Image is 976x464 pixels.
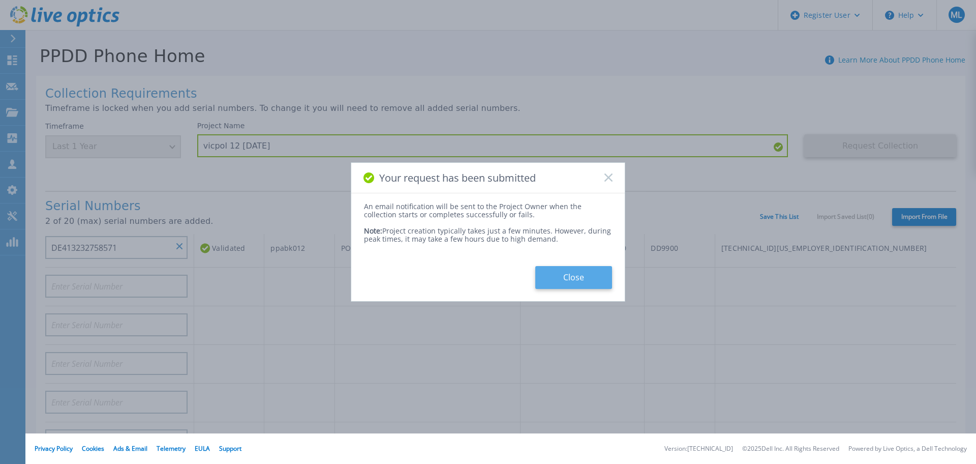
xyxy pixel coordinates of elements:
span: Note: [364,226,382,236]
li: © 2025 Dell Inc. All Rights Reserved [742,446,839,452]
a: Cookies [82,444,104,453]
a: Support [219,444,241,453]
a: Privacy Policy [35,444,73,453]
div: Project creation typically takes just a few minutes. However, during peak times, it may take a fe... [364,219,612,243]
div: An email notification will be sent to the Project Owner when the collection starts or completes s... [364,202,612,219]
span: Your request has been submitted [379,172,536,184]
button: Close [535,266,612,289]
a: EULA [195,444,210,453]
li: Powered by Live Optics, a Dell Technology [848,446,967,452]
li: Version: [TECHNICAL_ID] [664,446,733,452]
a: Ads & Email [113,444,147,453]
a: Telemetry [157,444,186,453]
